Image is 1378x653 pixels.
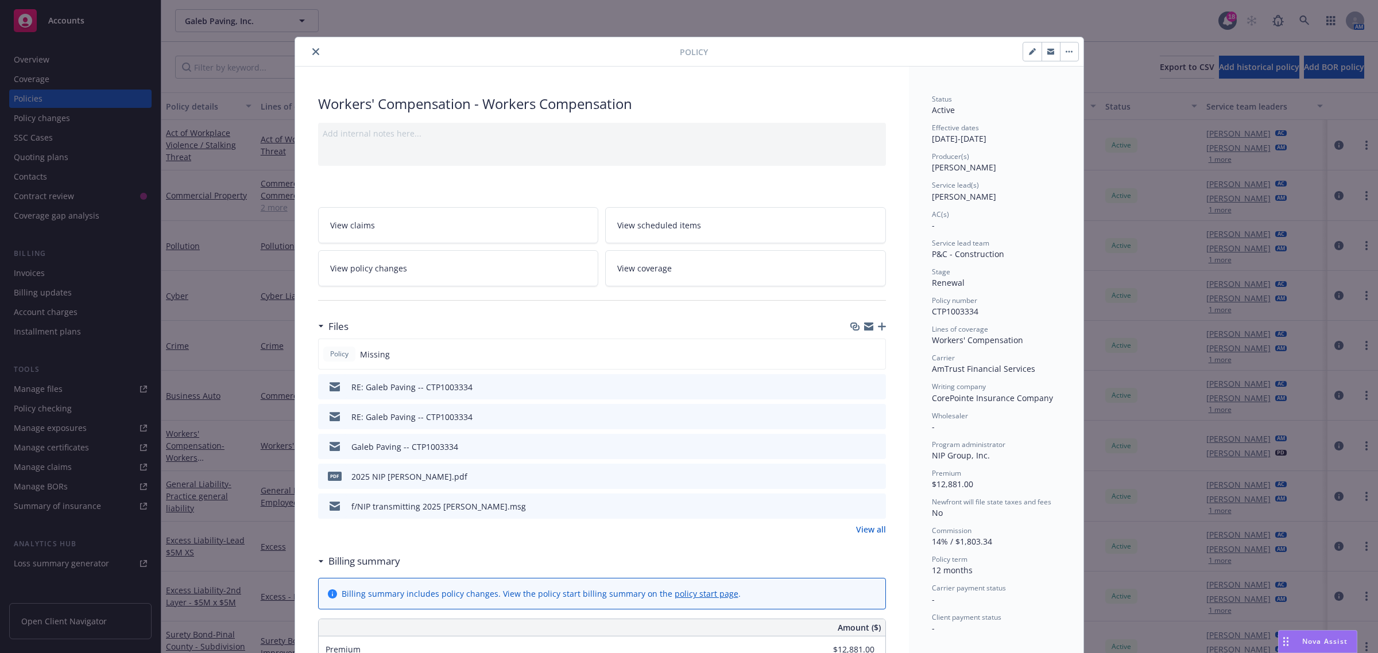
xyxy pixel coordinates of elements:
[675,588,738,599] a: policy start page
[932,191,996,202] span: [PERSON_NAME]
[932,267,950,277] span: Stage
[318,94,886,114] div: Workers' Compensation - Workers Compensation
[328,554,400,569] h3: Billing summary
[328,319,349,334] h3: Files
[932,180,979,190] span: Service lead(s)
[932,324,988,334] span: Lines of coverage
[932,306,978,317] span: CTP1003334
[932,536,992,547] span: 14% / $1,803.34
[605,250,886,286] a: View coverage
[605,207,886,243] a: View scheduled items
[932,104,955,115] span: Active
[932,296,977,305] span: Policy number
[932,382,986,391] span: Writing company
[932,334,1060,346] div: Workers' Compensation
[932,612,1001,622] span: Client payment status
[328,349,351,359] span: Policy
[853,441,862,453] button: download file
[932,450,990,461] span: NIP Group, Inc.
[932,526,971,535] span: Commission
[330,262,407,274] span: View policy changes
[871,411,881,423] button: preview file
[932,411,968,421] span: Wholesaler
[318,554,400,569] div: Billing summary
[871,441,881,453] button: preview file
[853,471,862,483] button: download file
[932,162,996,173] span: [PERSON_NAME]
[323,127,881,139] div: Add internal notes here...
[932,507,943,518] span: No
[351,500,526,512] div: f/NIP transmitting 2025 [PERSON_NAME].msg
[617,219,701,231] span: View scheduled items
[932,94,952,104] span: Status
[932,392,1053,403] span: CorePointe Insurance Company
[871,381,881,393] button: preview file
[309,45,323,59] button: close
[680,46,708,58] span: Policy
[932,238,989,248] span: Service lead team
[853,500,862,512] button: download file
[932,468,961,478] span: Premium
[351,381,473,393] div: RE: Galeb Paving -- CTP1003334
[932,123,979,133] span: Effective dates
[318,250,599,286] a: View policy changes
[871,471,881,483] button: preview file
[856,523,886,535] a: View all
[351,441,458,453] div: Galeb Paving -- CTP1003334
[318,207,599,243] a: View claims
[360,348,390,360] span: Missing
[853,381,862,393] button: download file
[617,262,672,274] span: View coverage
[342,588,741,600] div: Billing summary includes policy changes. View the policy start billing summary on the .
[330,219,375,231] span: View claims
[932,353,955,363] span: Carrier
[318,319,349,334] div: Files
[838,621,881,633] span: Amount ($)
[932,421,935,432] span: -
[932,623,935,633] span: -
[932,565,973,576] span: 12 months
[932,363,1035,374] span: AmTrust Financial Services
[351,471,467,483] div: 2025 NIP [PERSON_NAME].pdf
[1278,630,1357,653] button: Nova Assist
[932,554,967,564] span: Policy term
[932,209,949,219] span: AC(s)
[328,472,342,480] span: pdf
[1302,636,1348,646] span: Nova Assist
[932,479,973,489] span: $12,881.00
[932,440,1005,449] span: Program administrator
[932,123,1060,145] div: [DATE] - [DATE]
[932,248,1004,259] span: P&C - Construction
[932,277,965,288] span: Renewal
[932,594,935,605] span: -
[871,500,881,512] button: preview file
[1279,631,1293,652] div: Drag to move
[932,220,935,231] span: -
[932,583,1006,593] span: Carrier payment status
[351,411,473,423] div: RE: Galeb Paving -- CTP1003334
[853,411,862,423] button: download file
[932,151,969,161] span: Producer(s)
[932,497,1051,507] span: Newfront will file state taxes and fees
